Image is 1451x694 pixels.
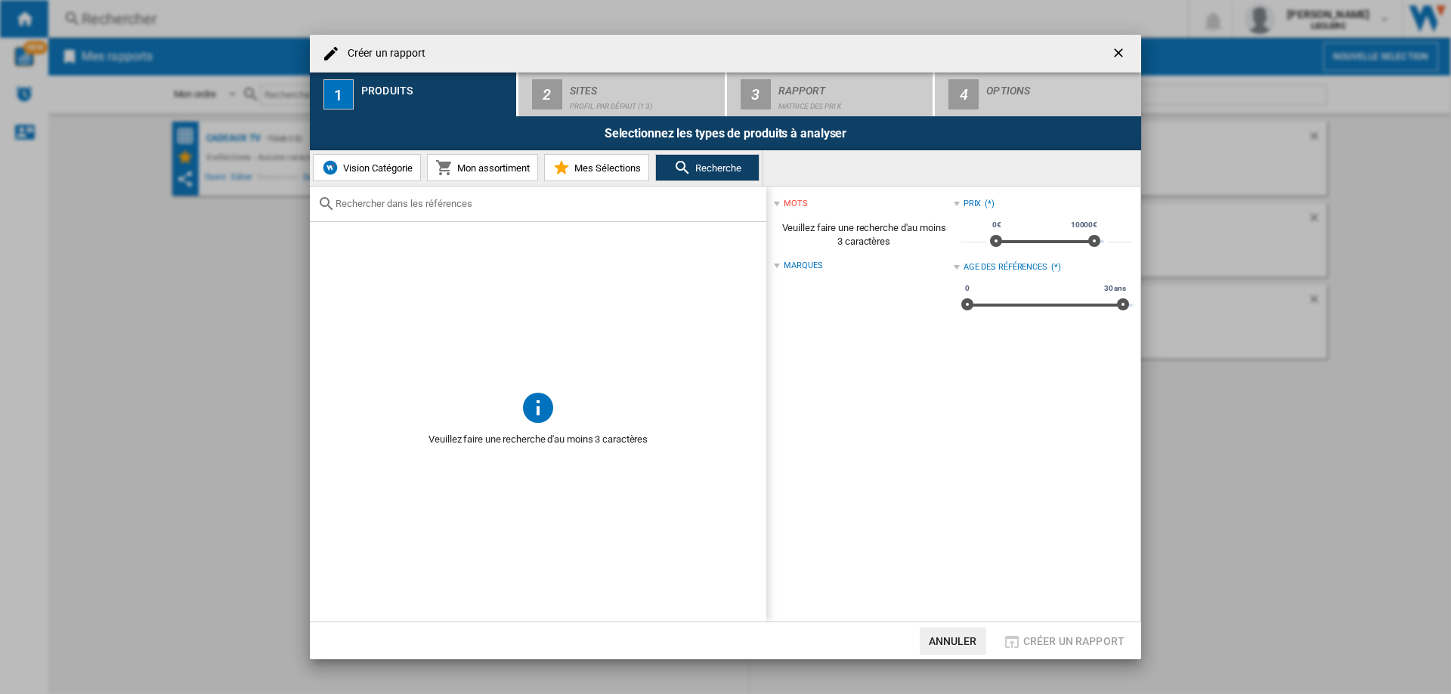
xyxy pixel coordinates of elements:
[784,260,822,272] div: Marques
[778,79,927,94] div: Rapport
[570,94,719,110] div: Profil par défaut (13)
[336,198,759,209] input: Rechercher dans les références
[339,162,413,174] span: Vision Catégorie
[453,162,530,174] span: Mon assortiment
[990,219,1004,231] span: 0€
[998,628,1129,655] button: Créer un rapport
[986,79,1135,94] div: Options
[964,261,1047,273] div: Age des références
[518,72,726,116] button: 2 Sites Profil par défaut (13)
[571,162,641,174] span: Mes Sélections
[1069,219,1100,231] span: 10000€
[321,159,339,177] img: wiser-icon-blue.png
[361,79,510,94] div: Produits
[920,628,986,655] button: Annuler
[948,79,979,109] div: 4
[427,154,538,181] button: Mon assortiment
[727,72,935,116] button: 3 Rapport Matrice des prix
[691,162,741,174] span: Recherche
[1111,45,1129,63] ng-md-icon: getI18NText('BUTTONS.CLOSE_DIALOG')
[313,154,421,181] button: Vision Catégorie
[655,154,760,181] button: Recherche
[784,198,808,210] div: mots
[741,79,771,109] div: 3
[774,214,953,256] span: Veuillez faire une recherche d'au moins 3 caractères
[323,79,354,109] div: 1
[532,79,562,109] div: 2
[544,154,649,181] button: Mes Sélections
[310,116,1141,150] div: Selectionnez les types de produits à analyser
[310,72,518,116] button: 1 Produits
[1023,635,1125,647] span: Créer un rapport
[310,425,766,454] span: Veuillez faire une recherche d'au moins 3 caractères
[963,282,972,295] span: 0
[340,46,426,61] h4: Créer un rapport
[778,94,927,110] div: Matrice des prix
[935,72,1141,116] button: 4 Options
[1105,39,1135,69] button: getI18NText('BUTTONS.CLOSE_DIALOG')
[1102,282,1128,295] span: 30 ans
[570,79,719,94] div: Sites
[964,198,982,210] div: Prix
